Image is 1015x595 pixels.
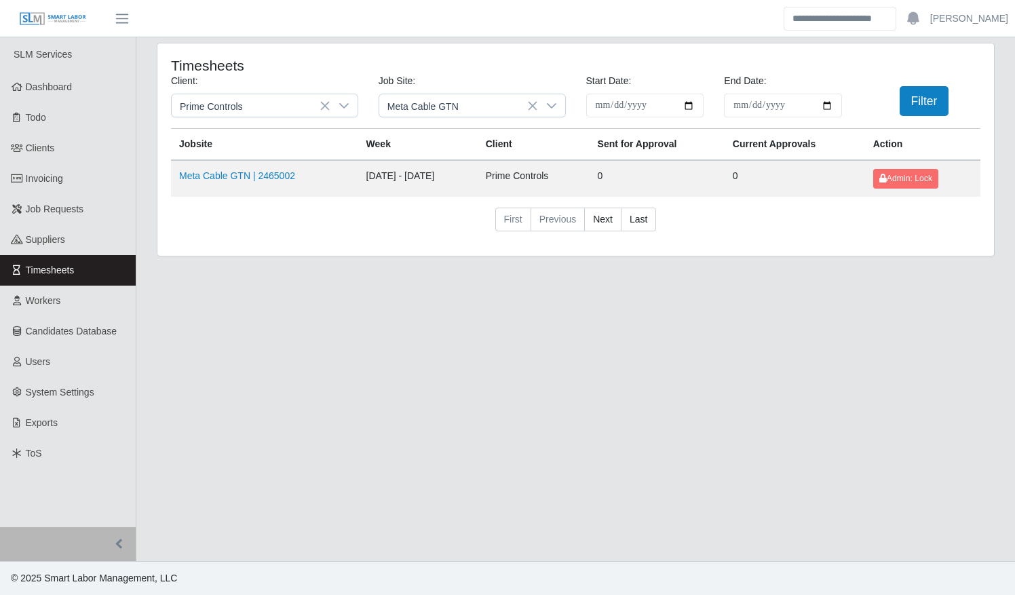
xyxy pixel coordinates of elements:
span: Todo [26,112,46,123]
span: © 2025 Smart Labor Management, LLC [11,573,177,583]
button: Filter [900,86,949,116]
th: Week [358,129,478,161]
span: Users [26,356,51,367]
h4: Timesheets [171,57,497,74]
a: [PERSON_NAME] [930,12,1008,26]
td: [DATE] - [DATE] [358,160,478,196]
a: Next [584,208,621,232]
a: Meta Cable GTN | 2465002 [179,170,295,181]
th: Jobsite [171,129,358,161]
img: SLM Logo [19,12,87,26]
label: Job Site: [379,74,415,88]
th: Action [865,129,980,161]
td: Prime Controls [478,160,590,196]
th: Client [478,129,590,161]
label: Client: [171,74,198,88]
span: System Settings [26,387,94,398]
span: Clients [26,142,55,153]
input: Search [784,7,896,31]
span: Job Requests [26,204,84,214]
span: Dashboard [26,81,73,92]
span: Prime Controls [172,94,330,117]
span: Candidates Database [26,326,117,337]
span: Invoicing [26,173,63,184]
span: Admin: Lock [879,174,932,183]
span: Exports [26,417,58,428]
span: Timesheets [26,265,75,275]
nav: pagination [171,208,980,243]
td: 0 [590,160,725,196]
span: ToS [26,448,42,459]
span: Suppliers [26,234,65,245]
span: Meta Cable GTN [379,94,538,117]
button: Admin: Lock [873,169,938,188]
a: Last [621,208,656,232]
span: Workers [26,295,61,306]
td: 0 [725,160,865,196]
label: Start Date: [586,74,632,88]
th: Current Approvals [725,129,865,161]
span: SLM Services [14,49,72,60]
label: End Date: [724,74,766,88]
th: Sent for Approval [590,129,725,161]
